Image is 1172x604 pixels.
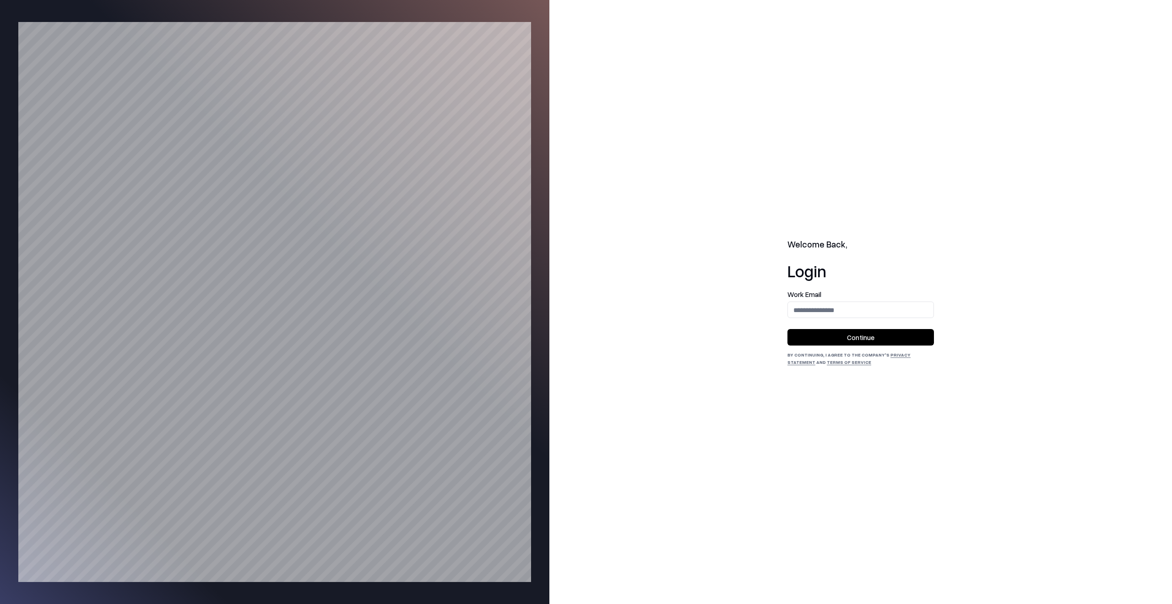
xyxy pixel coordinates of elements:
[787,291,934,298] label: Work Email
[787,238,934,251] h2: Welcome Back,
[827,359,871,365] a: Terms of Service
[787,262,934,280] h1: Login
[787,351,934,366] div: By continuing, I agree to the Company's and
[787,329,934,346] button: Continue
